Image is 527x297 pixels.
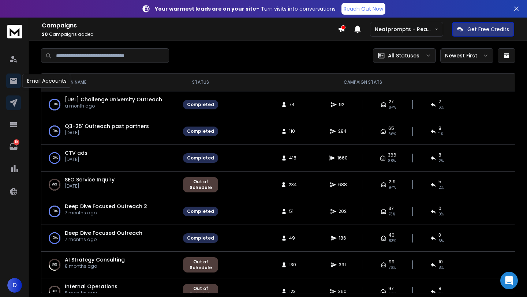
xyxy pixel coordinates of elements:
[52,154,58,162] p: 100 %
[65,103,162,109] p: a month ago
[7,278,22,293] button: D
[389,185,396,191] span: 94 %
[375,26,435,33] p: Neatprompts - ReachInbox Enterprise Plan
[41,251,179,278] td: 69%AI Strategy Consulting8 months ago
[65,210,147,216] p: 7 months ago
[65,237,142,243] p: 7 months ago
[65,130,149,136] p: [DATE]
[388,158,396,164] span: 88 %
[438,259,443,265] span: 10
[438,206,441,211] span: 0
[289,208,296,214] span: 51
[187,102,214,108] div: Completed
[65,263,125,269] p: 8 months ago
[438,158,444,164] span: 2 %
[438,185,444,191] span: 2 %
[438,152,441,158] span: 8
[65,96,162,103] a: [URL] Challenge University Outreach
[388,125,394,131] span: 65
[187,235,214,241] div: Completed
[389,99,394,105] span: 27
[42,31,338,37] p: Campaigns added
[187,128,214,134] div: Completed
[65,290,117,296] p: 8 months ago
[65,256,125,263] a: AI Strategy Consulting
[438,99,441,105] span: 2
[344,5,383,12] p: Reach Out Now
[389,265,396,271] span: 76 %
[52,181,57,188] p: 99 %
[289,102,296,108] span: 74
[389,259,395,265] span: 99
[41,118,179,144] td: 100%Q3-25' Outreach past partners[DATE]
[155,5,336,12] p: – Turn visits into conversations
[179,74,223,91] th: STATUS
[65,283,117,290] a: Internal Operations
[388,52,419,59] p: All Statuses
[6,139,21,154] a: 10
[389,206,394,211] span: 37
[289,155,296,161] span: 418
[389,179,396,185] span: 219
[65,176,115,183] a: SEO Service Inquiry
[52,261,57,268] p: 69 %
[389,105,396,110] span: 84 %
[289,182,297,188] span: 234
[438,105,444,110] span: 6 %
[339,235,346,241] span: 186
[42,21,338,30] h1: Campaigns
[155,5,256,12] strong: Your warmest leads are on your site
[339,102,346,108] span: 92
[65,157,87,162] p: [DATE]
[187,259,214,271] div: Out of Schedule
[52,101,58,108] p: 100 %
[438,179,441,185] span: 5
[289,128,296,134] span: 110
[467,26,509,33] p: Get Free Credits
[41,198,179,225] td: 100%Deep Dive Focused Outreach 27 months ago
[452,22,514,37] button: Get Free Credits
[500,272,518,289] div: Open Intercom Messenger
[41,144,179,171] td: 100%CTV ads[DATE]
[14,139,19,145] p: 10
[389,238,396,244] span: 83 %
[438,211,444,217] span: 0 %
[41,171,179,198] td: 99%SEO Service Inquiry[DATE]
[52,234,58,242] p: 100 %
[338,128,347,134] span: 284
[41,225,179,251] td: 100%Deep Dive Focused Outreach7 months ago
[42,31,48,37] span: 20
[65,229,142,237] span: Deep Dive Focused Outreach
[65,123,149,130] a: Q3-25' Outreach past partners
[65,149,87,157] span: CTV ads
[187,179,214,191] div: Out of Schedule
[438,232,441,238] span: 3
[187,155,214,161] div: Completed
[65,203,147,210] a: Deep Dive Focused Outreach 2
[289,262,296,268] span: 130
[388,131,396,137] span: 86 %
[338,289,347,294] span: 360
[289,289,296,294] span: 123
[341,3,385,15] a: Reach Out Now
[41,74,179,91] th: CAMPAIGN NAME
[41,91,179,118] td: 100%[URL] Challenge University Outreacha month ago
[438,125,441,131] span: 8
[338,182,347,188] span: 688
[337,155,348,161] span: 1660
[438,286,441,292] span: 8
[289,235,296,241] span: 49
[389,232,395,238] span: 40
[52,288,57,295] p: 60 %
[438,265,444,271] span: 8 %
[438,238,444,244] span: 6 %
[223,74,503,91] th: CAMPAIGN STATS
